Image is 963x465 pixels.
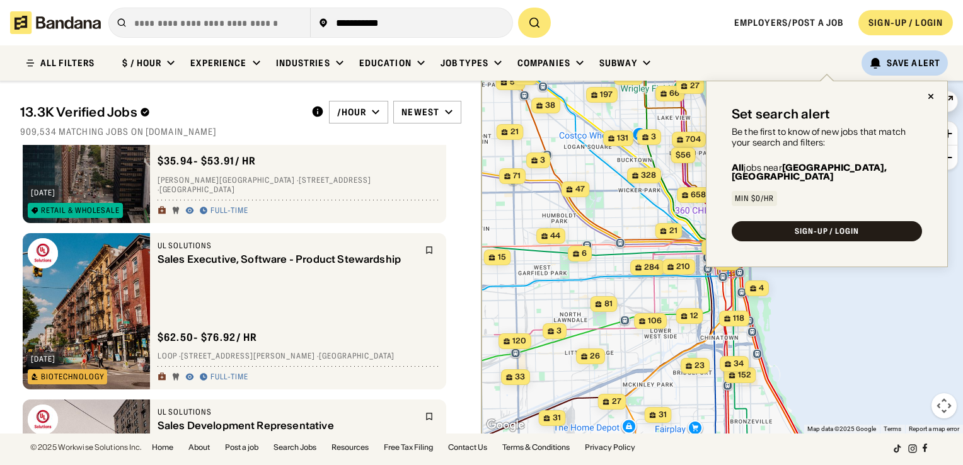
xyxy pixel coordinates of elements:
span: 328 [641,170,656,181]
div: Experience [190,57,246,69]
span: 15 [498,252,506,263]
span: 658 [691,190,706,200]
div: Set search alert [732,106,830,122]
div: Job Types [441,57,488,69]
span: 66 [669,88,679,99]
span: 152 [738,370,751,381]
span: $56 [676,150,691,159]
span: 33 [515,372,525,382]
span: 27 [612,396,621,407]
a: Home [152,444,173,451]
div: Newest [401,106,439,118]
span: 31 [553,413,561,423]
span: 3 [651,132,656,142]
a: About [188,444,210,451]
a: Free Tax Filing [384,444,433,451]
div: $ / hour [122,57,161,69]
div: Be the first to know of new jobs that match your search and filters: [732,127,922,148]
span: 131 [617,133,628,144]
div: 909,534 matching jobs on [DOMAIN_NAME] [20,126,461,137]
span: 3 [556,326,562,336]
a: Resources [332,444,369,451]
b: All [732,162,744,173]
span: 23 [695,360,705,371]
a: Report a map error [909,425,959,432]
a: Open this area in Google Maps (opens a new window) [485,417,526,433]
span: 26 [590,351,600,362]
div: ALL FILTERS [40,59,95,67]
span: 284 [644,262,659,273]
div: 13.3K Verified Jobs [20,105,301,120]
span: 50 [510,77,521,88]
b: [GEOGRAPHIC_DATA], [GEOGRAPHIC_DATA] [732,162,887,182]
div: SIGN-UP / LOGIN [868,17,943,28]
span: Map data ©2025 Google [807,425,876,432]
span: 38 [545,100,555,111]
a: Terms & Conditions [502,444,570,451]
a: Search Jobs [274,444,316,451]
span: 34 [734,359,744,369]
span: 44 [550,231,560,241]
span: 12 [690,311,698,321]
span: 21 [510,127,519,137]
img: Bandana logotype [10,11,101,34]
span: 704 [686,134,701,145]
div: Education [359,57,412,69]
span: 71 [513,171,521,181]
span: 47 [575,184,585,195]
span: 81 [604,299,613,309]
div: Save Alert [887,57,940,69]
span: 118 [733,313,744,324]
a: Contact Us [448,444,487,451]
span: 31 [659,410,667,420]
a: Post a job [225,444,258,451]
div: Industries [276,57,330,69]
div: Companies [517,57,570,69]
div: /hour [337,106,367,118]
a: Privacy Policy [585,444,635,451]
span: 21 [669,226,678,236]
span: 210 [676,261,690,272]
span: 106 [648,316,662,326]
span: 27 [690,81,700,91]
img: Google [485,417,526,433]
div: © 2025 Workwise Solutions Inc. [30,444,142,451]
span: 3 [540,155,545,166]
div: jobs near [732,163,922,181]
a: Employers/Post a job [734,17,843,28]
span: 6 [582,248,587,259]
div: SIGN-UP / LOGIN [795,227,859,235]
button: Map camera controls [931,393,957,418]
span: 197 [600,89,613,100]
span: 4 [759,283,764,294]
span: 120 [512,336,526,347]
div: Subway [599,57,637,69]
div: grid [20,145,461,434]
div: Min $0/hr [735,195,774,202]
a: Terms (opens in new tab) [884,425,901,432]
